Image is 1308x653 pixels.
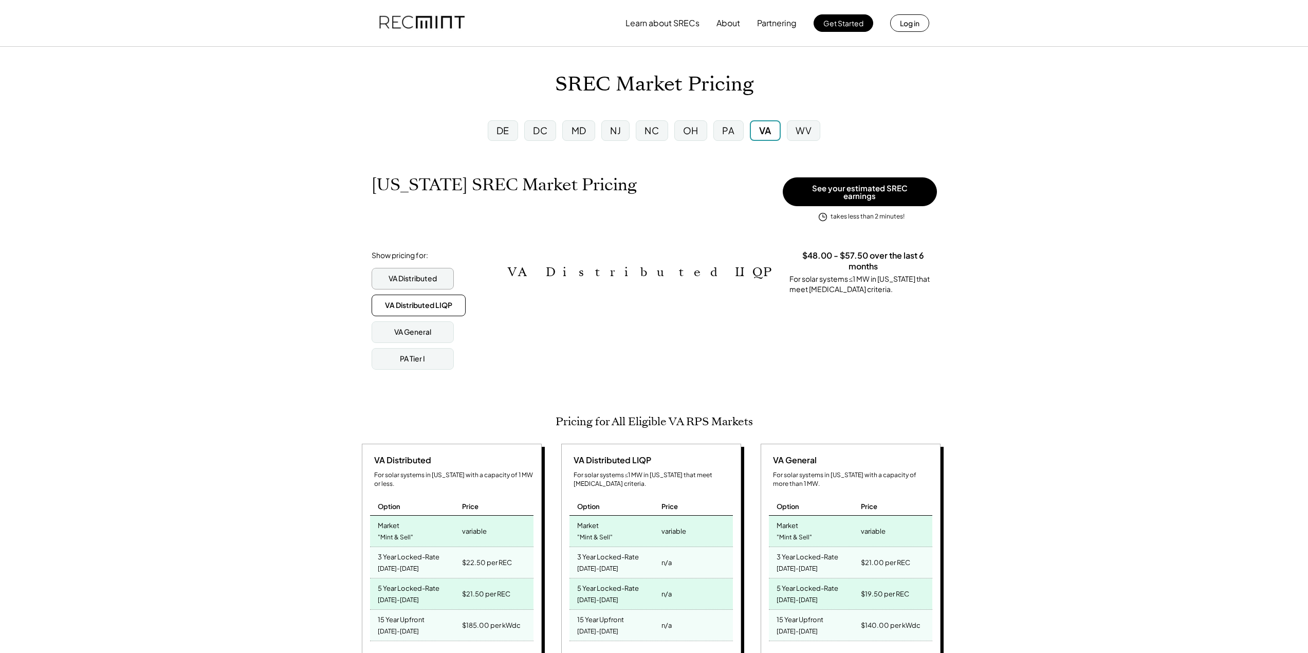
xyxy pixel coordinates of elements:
[378,518,399,530] div: Market
[372,175,637,195] h1: [US_STATE] SREC Market Pricing
[777,625,818,639] div: [DATE]-[DATE]
[722,124,734,137] div: PA
[379,6,465,41] img: recmint-logotype%403x.png
[378,531,413,545] div: "Mint & Sell"
[861,618,920,632] div: $140.00 per kWdc
[716,13,740,33] button: About
[496,124,509,137] div: DE
[777,531,812,545] div: "Mint & Sell"
[661,618,672,632] div: n/a
[644,124,659,137] div: NC
[777,550,838,561] div: 3 Year Locked-Rate
[370,455,431,466] div: VA Distributed
[378,550,439,561] div: 3 Year Locked-Rate
[661,502,678,511] div: Price
[757,13,797,33] button: Partnering
[577,502,600,511] div: Option
[372,250,428,261] div: Show pricing for:
[374,471,533,488] div: For solar systems in [US_STATE] with a capacity of 1 MW or less.
[462,524,487,538] div: variable
[378,581,439,593] div: 5 Year Locked-Rate
[769,455,817,466] div: VA General
[625,13,699,33] button: Learn about SRECs
[572,124,586,137] div: MD
[683,124,698,137] div: OH
[777,502,799,511] div: Option
[378,502,400,511] div: Option
[508,265,774,280] h2: VA Distributed LIQP
[378,612,425,624] div: 15 Year Upfront
[555,72,753,97] h1: SREC Market Pricing
[777,562,818,576] div: [DATE]-[DATE]
[577,531,613,545] div: "Mint & Sell"
[378,593,419,607] div: [DATE]-[DATE]
[610,124,621,137] div: NJ
[394,327,431,337] div: VA General
[556,415,753,428] h2: Pricing for All Eligible VA RPS Markets
[777,581,838,593] div: 5 Year Locked-Rate
[400,354,425,364] div: PA Tier I
[661,524,686,538] div: variable
[462,502,478,511] div: Price
[789,274,937,294] div: For solar systems ≤1 MW in [US_STATE] that meet [MEDICAL_DATA] criteria.
[777,593,818,607] div: [DATE]-[DATE]
[789,250,937,272] h3: $48.00 - $57.50 over the last 6 months
[577,581,639,593] div: 5 Year Locked-Rate
[661,555,672,570] div: n/a
[389,274,437,284] div: VA Distributed
[861,524,886,538] div: variable
[577,562,618,576] div: [DATE]-[DATE]
[462,587,510,601] div: $21.50 per REC
[831,212,905,221] div: takes less than 2 minutes!
[378,562,419,576] div: [DATE]-[DATE]
[385,300,452,311] div: VA Distributed LIQP
[577,518,599,530] div: Market
[577,550,639,561] div: 3 Year Locked-Rate
[661,587,672,601] div: n/a
[577,593,618,607] div: [DATE]-[DATE]
[796,124,812,137] div: WV
[773,471,932,488] div: For solar systems in [US_STATE] with a capacity of more than 1 MW.
[533,124,547,137] div: DC
[574,471,733,488] div: For solar systems ≤1 MW in [US_STATE] that meet [MEDICAL_DATA] criteria.
[577,612,624,624] div: 15 Year Upfront
[861,587,909,601] div: $19.50 per REC
[569,455,651,466] div: VA Distributed LIQP
[861,502,877,511] div: Price
[814,14,873,32] button: Get Started
[861,555,910,570] div: $21.00 per REC
[759,124,771,137] div: VA
[378,625,419,639] div: [DATE]-[DATE]
[890,14,929,32] button: Log in
[462,618,521,632] div: $185.00 per kWdc
[777,518,798,530] div: Market
[462,555,512,570] div: $22.50 per REC
[577,625,618,639] div: [DATE]-[DATE]
[783,177,937,206] button: See your estimated SREC earnings
[777,612,823,624] div: 15 Year Upfront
